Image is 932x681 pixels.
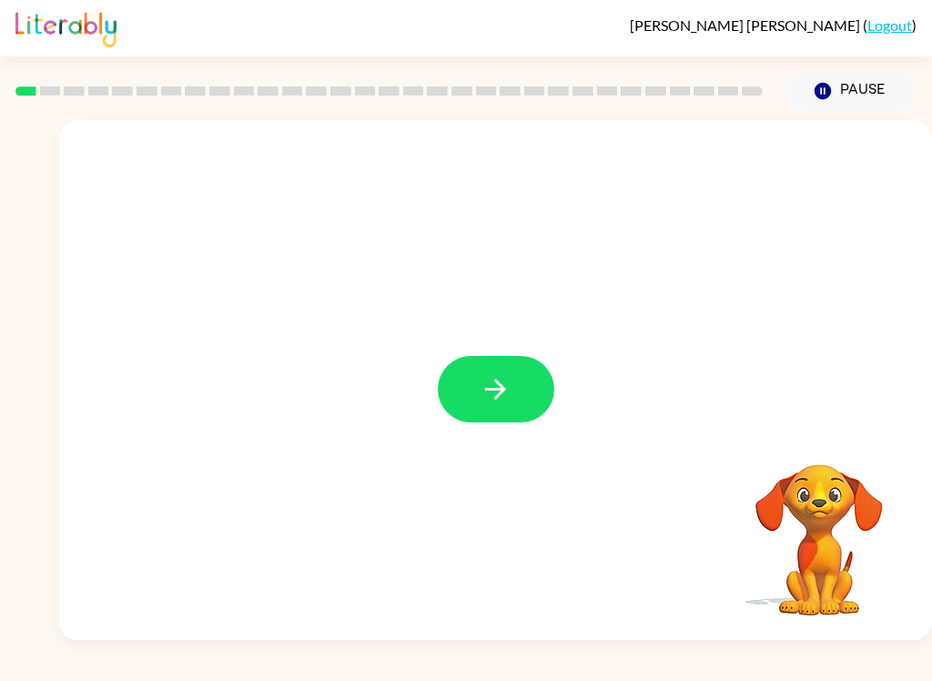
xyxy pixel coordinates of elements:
video: Your browser must support playing .mp4 files to use Literably. Please try using another browser. [728,436,910,618]
button: Pause [785,70,917,112]
div: ( ) [630,16,917,34]
a: Logout [867,16,912,34]
span: [PERSON_NAME] [PERSON_NAME] [630,16,863,34]
img: Literably [15,7,116,47]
